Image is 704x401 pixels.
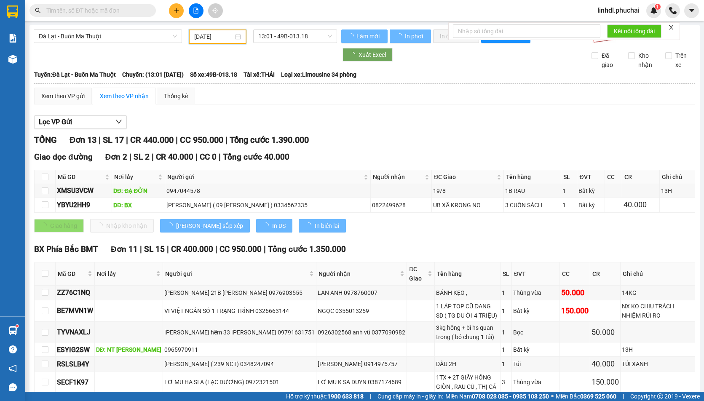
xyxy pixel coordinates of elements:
[90,219,154,233] button: Nhập kho nhận
[684,3,699,18] button: caret-down
[513,359,558,369] div: Túi
[299,219,346,233] button: In biên lai
[180,135,223,145] span: CC 950.000
[166,186,369,195] div: 0947044578
[433,29,479,43] button: In đơn chọn
[126,135,128,145] span: |
[8,34,17,43] img: solution-icon
[349,52,359,58] span: loading
[9,383,17,391] span: message
[57,200,110,210] div: YBYU2HH9
[190,70,237,79] span: Số xe: 49B-013.18
[318,306,405,315] div: NGỌC 0355013259
[434,172,495,182] span: ĐC Giao
[46,6,146,15] input: Tìm tên, số ĐT hoặc mã đơn
[622,288,693,297] div: 14KG
[264,244,266,254] span: |
[669,7,677,14] img: phone-icon
[156,152,193,162] span: CR 40.000
[9,345,17,353] span: question-circle
[144,244,165,254] span: SL 15
[35,8,41,13] span: search
[590,262,621,286] th: CR
[660,170,695,184] th: Ghi chú
[34,244,98,254] span: BX Phía Bắc BMT
[225,135,228,145] span: |
[34,152,93,162] span: Giao dọc đường
[502,306,510,315] div: 1
[372,200,430,210] div: 0822499628
[39,30,177,43] span: Đà Lạt - Buôn Ma Thuột
[57,345,93,355] div: ESYIG2SW
[230,135,309,145] span: Tổng cước 1.390.000
[614,27,655,36] span: Kết nối tổng đài
[318,377,405,387] div: LƠ MU K SA DUYN 0387174689
[167,222,176,228] span: loading
[57,359,93,369] div: RSLSLB4Y
[56,198,112,212] td: YBYU2HH9
[164,345,315,354] div: 0965970911
[39,117,72,127] span: Lọc VP Gửi
[433,186,502,195] div: 19/8
[622,345,693,354] div: 13H
[176,221,243,230] span: [PERSON_NAME] sắp xếp
[105,152,128,162] span: Đơn 2
[244,70,275,79] span: Tài xế: THÁI
[592,358,619,370] div: 40.000
[99,135,101,145] span: |
[34,71,116,78] b: Tuyến: Đà Lạt - Buôn Ma Thuột
[152,152,154,162] span: |
[56,322,95,343] td: TYVNAXLJ
[189,3,203,18] button: file-add
[512,262,560,286] th: ĐVT
[560,262,590,286] th: CC
[672,51,696,70] span: Trên xe
[436,323,499,342] div: 3kg hồng + bì hs quan trong ( bỏ chung 1 túi)
[219,152,221,162] span: |
[167,244,169,254] span: |
[96,345,161,354] div: DĐ: NT [PERSON_NAME]
[502,377,510,387] div: 3
[341,29,388,43] button: Làm mới
[359,50,386,59] span: Xuất Excel
[57,287,93,298] div: ZZ76C1NQ
[164,288,315,297] div: [PERSON_NAME] 21B [PERSON_NAME] 0976903555
[502,345,510,354] div: 1
[111,244,138,254] span: Đơn 11
[113,200,163,210] div: DĐ: BX
[513,306,558,315] div: Bất kỳ
[513,377,558,387] div: Thùng vừa
[34,115,127,129] button: Lọc VP Gửi
[656,4,659,10] span: 1
[263,222,272,228] span: loading
[472,393,549,400] strong: 0708 023 035 - 0935 103 250
[578,200,603,210] div: Bất kỳ
[194,32,233,41] input: 13/09/2025
[436,359,499,369] div: DÂU 2H
[561,287,589,299] div: 50.000
[502,359,510,369] div: 1
[513,345,558,354] div: Bất kỳ
[556,392,616,401] span: Miền Bắc
[160,219,250,233] button: [PERSON_NAME] sắp xếp
[562,186,576,195] div: 1
[164,359,315,369] div: [PERSON_NAME] ( 239 NCT) 0348247094
[436,302,499,320] div: 1 LÁP TOP CŨ ĐANG SD ( TG DƯỚI 4 TRIỆU)
[688,7,696,14] span: caret-down
[433,200,502,210] div: UB XÃ KRONG NO
[562,200,576,210] div: 1
[208,3,223,18] button: aim
[58,172,103,182] span: Mã GD
[268,244,346,254] span: Tổng cước 1.350.000
[176,135,178,145] span: |
[580,393,616,400] strong: 0369 525 060
[258,30,332,43] span: 13:01 - 49B-013.18
[9,364,17,372] span: notification
[164,377,315,387] div: LƠ MU HA SI A (LẠC DƯƠNG) 0972321501
[513,288,558,297] div: Thùng vừa
[100,91,149,101] div: Xem theo VP nhận
[624,199,658,211] div: 40.000
[315,221,339,230] span: In biên lai
[343,48,393,61] button: Xuất Excel
[200,152,217,162] span: CC 0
